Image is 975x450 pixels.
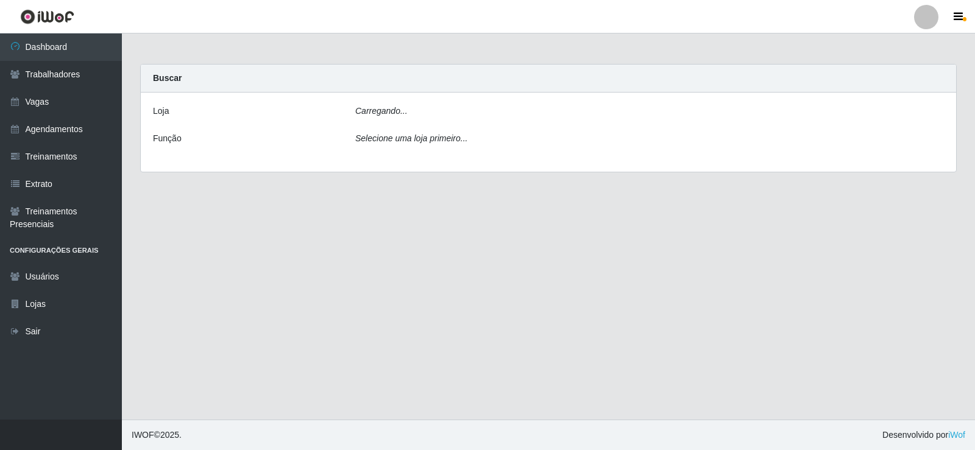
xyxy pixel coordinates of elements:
span: © 2025 . [132,429,182,441]
i: Carregando... [355,106,408,116]
i: Selecione uma loja primeiro... [355,133,467,143]
label: Loja [153,105,169,118]
strong: Buscar [153,73,182,83]
img: CoreUI Logo [20,9,74,24]
span: IWOF [132,430,154,440]
span: Desenvolvido por [882,429,965,441]
label: Função [153,132,182,145]
a: iWof [948,430,965,440]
